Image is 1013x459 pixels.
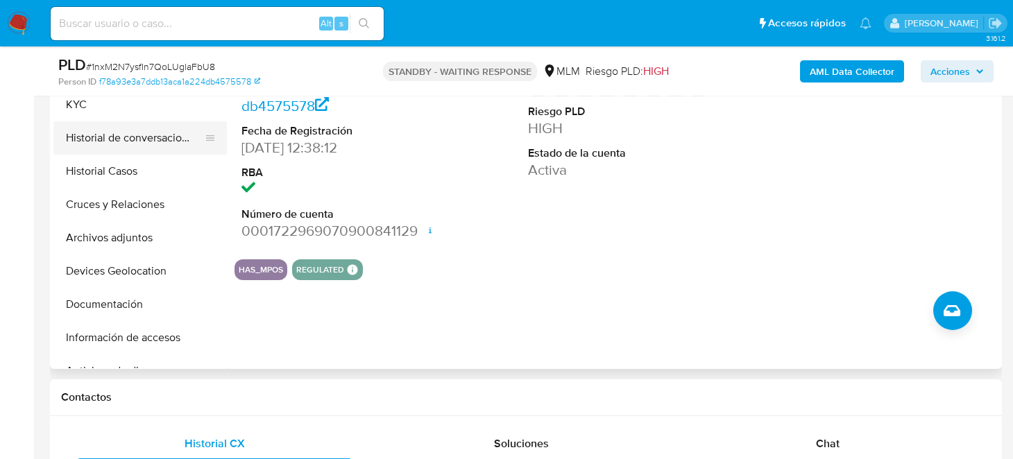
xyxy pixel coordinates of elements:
[383,62,537,81] p: STANDBY - WAITING RESPONSE
[61,390,991,404] h1: Contactos
[53,221,227,254] button: Archivos adjuntos
[53,121,216,155] button: Historial de conversaciones
[528,119,705,138] dd: HIGH
[53,354,227,388] button: Anticipos de dinero
[988,16,1003,31] a: Salir
[86,60,215,73] span: # 1nxM2N7ysfIn7QoLUglaFbU8
[241,123,418,139] dt: Fecha de Registración
[53,288,227,321] button: Documentación
[58,76,96,88] b: Person ID
[930,60,970,83] span: Acciones
[51,15,384,33] input: Buscar usuario o caso...
[99,76,260,88] a: f78a93e3a7ddb13aca1a224db4575578
[321,17,332,30] span: Alt
[643,63,669,79] span: HIGH
[241,221,418,241] dd: 0001722969070900841129
[810,60,894,83] b: AML Data Collector
[185,435,245,451] span: Historial CX
[800,60,904,83] button: AML Data Collector
[860,17,871,29] a: Notificaciones
[986,33,1006,44] span: 3.161.2
[921,60,994,83] button: Acciones
[241,207,418,222] dt: Número de cuenta
[339,17,343,30] span: s
[53,155,227,188] button: Historial Casos
[528,104,705,119] dt: Riesgo PLD
[241,76,416,116] a: f78a93e3a7ddb13aca1a224db4575578
[494,435,549,451] span: Soluciones
[586,64,669,79] span: Riesgo PLD:
[241,138,418,157] dd: [DATE] 12:38:12
[53,321,227,354] button: Información de accesos
[53,188,227,221] button: Cruces y Relaciones
[53,254,227,288] button: Devices Geolocation
[350,14,378,33] button: search-icon
[905,17,983,30] p: brenda.morenoreyes@mercadolibre.com.mx
[816,435,840,451] span: Chat
[58,53,86,76] b: PLD
[241,165,418,180] dt: RBA
[543,64,580,79] div: MLM
[528,146,705,161] dt: Estado de la cuenta
[768,16,846,31] span: Accesos rápidos
[53,88,227,121] button: KYC
[528,160,705,180] dd: Activa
